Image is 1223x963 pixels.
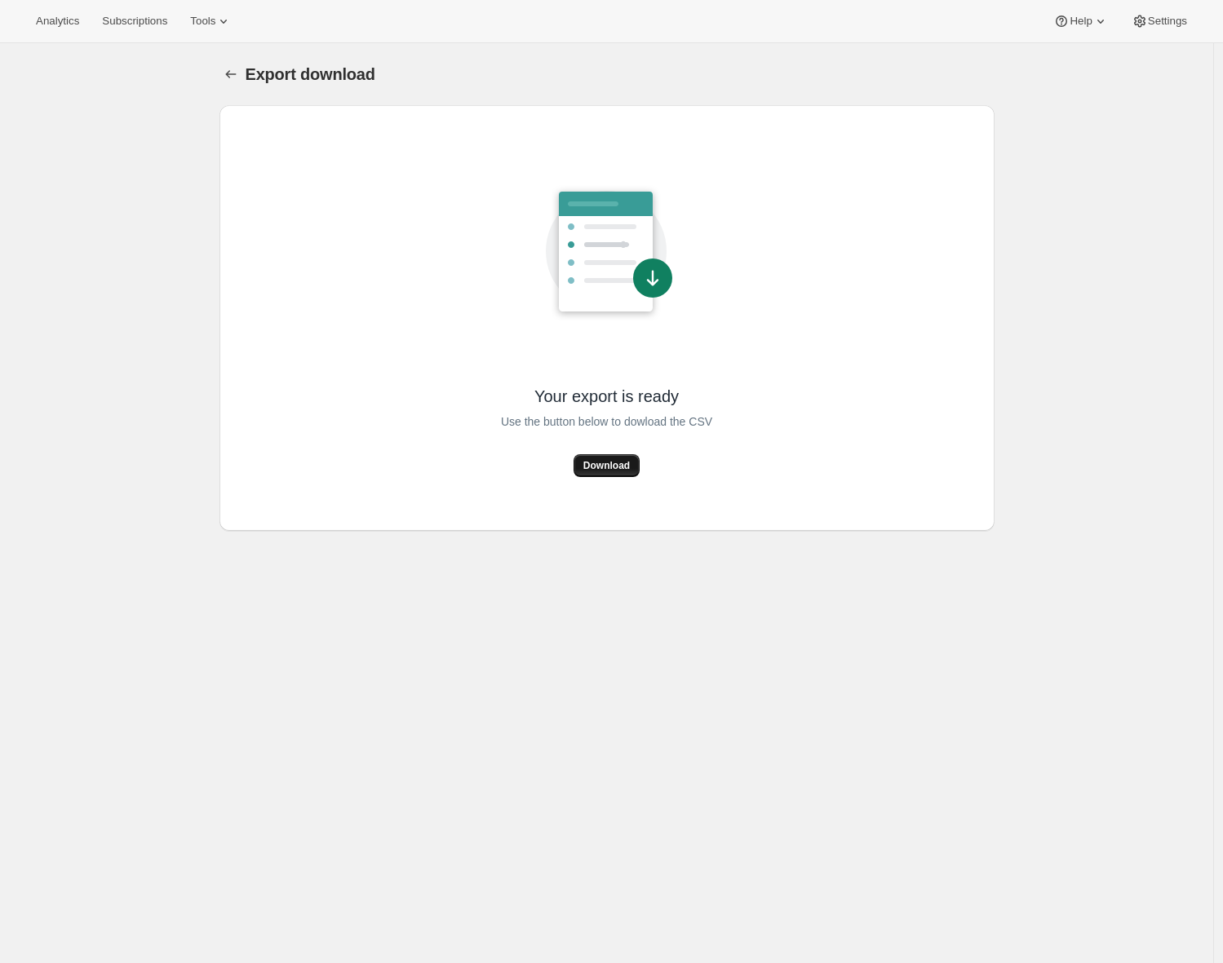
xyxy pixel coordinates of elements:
[92,10,177,33] button: Subscriptions
[1044,10,1118,33] button: Help
[574,454,640,477] button: Download
[102,15,167,28] span: Subscriptions
[36,15,79,28] span: Analytics
[219,63,242,86] button: Export download
[1122,10,1197,33] button: Settings
[583,459,630,472] span: Download
[190,15,215,28] span: Tools
[26,10,89,33] button: Analytics
[501,412,712,431] span: Use the button below to dowload the CSV
[1070,15,1092,28] span: Help
[246,65,375,83] span: Export download
[180,10,241,33] button: Tools
[534,386,679,407] span: Your export is ready
[1148,15,1187,28] span: Settings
